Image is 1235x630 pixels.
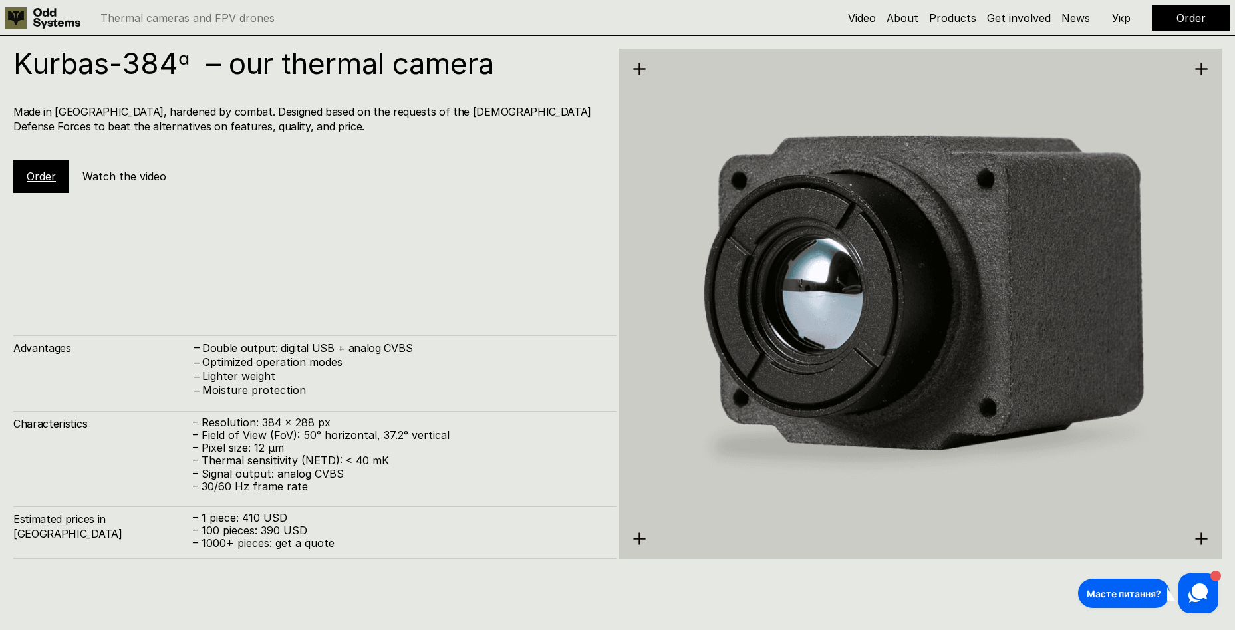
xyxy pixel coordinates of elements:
p: Lighter weight [202,370,603,383]
a: Order [1176,11,1206,25]
h4: – [194,369,200,384]
a: News [1061,11,1090,25]
h4: – [194,355,200,370]
a: Order [27,170,56,183]
p: – Pixel size: 12 µm [193,442,603,454]
p: – 30/60 Hz frame rate [193,480,603,493]
p: Moisture protection [202,384,603,396]
h4: Characteristics [13,416,193,431]
p: Укр [1112,13,1131,23]
h4: – [194,340,200,355]
h5: Watch the video [82,169,166,184]
p: – Thermal sensitivity (NETD): < 40 mK [193,454,603,467]
h1: Kurbas-384ᵅ – our thermal camera [13,49,603,78]
h4: Made in [GEOGRAPHIC_DATA], hardened by combat. Designed based on the requests of the [DEMOGRAPHIC... [13,104,603,134]
h4: – [194,383,200,398]
h4: Estimated prices in [GEOGRAPHIC_DATA] [13,512,193,542]
p: – 1 piece: 410 USD – 100 pieces: 390 USD – 1000+ pieces: get a quote [193,512,603,550]
p: Thermal cameras and FPV drones [100,13,275,23]
a: Products [929,11,976,25]
p: – Field of View (FoV): 50° horizontal, 37.2° vertical [193,429,603,442]
p: Optimized operation modes [202,356,603,369]
h4: Double output: digital USB + analog CVBS [202,341,603,355]
p: – Resolution: 384 x 288 px [193,416,603,429]
iframe: HelpCrunch [1075,570,1222,617]
a: Get involved [987,11,1051,25]
p: – Signal output: analog CVBS [193,468,603,480]
a: About [887,11,918,25]
h4: Advantages [13,341,193,355]
a: Video [848,11,876,25]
